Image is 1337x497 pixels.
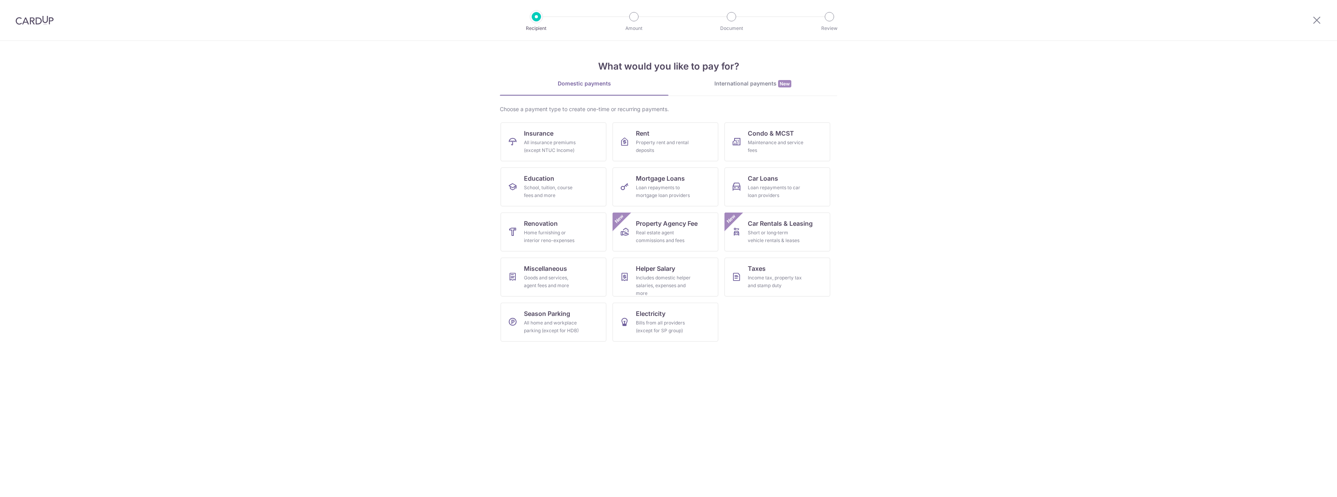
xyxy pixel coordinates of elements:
span: New [778,80,791,87]
a: Property Agency FeeReal estate agent commissions and feesNew [613,213,718,251]
a: Mortgage LoansLoan repayments to mortgage loan providers [613,167,718,206]
a: RentProperty rent and rental deposits [613,122,718,161]
span: Renovation [524,219,558,228]
a: RenovationHome furnishing or interior reno-expenses [501,213,606,251]
div: Domestic payments [500,80,668,87]
a: Season ParkingAll home and workplace parking (except for HDB) [501,303,606,342]
h4: What would you like to pay for? [500,59,837,73]
a: InsuranceAll insurance premiums (except NTUC Income) [501,122,606,161]
span: Insurance [524,129,553,138]
span: Education [524,174,554,183]
span: Season Parking [524,309,570,318]
a: TaxesIncome tax, property tax and stamp duty [724,258,830,296]
span: Mortgage Loans [636,174,685,183]
span: Condo & MCST [748,129,794,138]
div: Real estate agent commissions and fees [636,229,692,244]
div: International payments [668,80,837,88]
div: Loan repayments to car loan providers [748,184,804,199]
a: Car LoansLoan repayments to car loan providers [724,167,830,206]
div: Goods and services, agent fees and more [524,274,580,289]
div: Income tax, property tax and stamp duty [748,274,804,289]
span: Property Agency Fee [636,219,698,228]
span: Taxes [748,264,766,273]
iframe: Opens a widget where you can find more information [1287,474,1329,493]
img: CardUp [16,16,54,25]
div: School, tuition, course fees and more [524,184,580,199]
a: EducationSchool, tuition, course fees and more [501,167,606,206]
span: Electricity [636,309,665,318]
div: Bills from all providers (except for SP group) [636,319,692,335]
p: Recipient [508,24,565,32]
p: Review [801,24,858,32]
span: Miscellaneous [524,264,567,273]
p: Amount [605,24,663,32]
span: New [725,213,738,225]
div: Short or long‑term vehicle rentals & leases [748,229,804,244]
div: Loan repayments to mortgage loan providers [636,184,692,199]
a: Helper SalaryIncludes domestic helper salaries, expenses and more [613,258,718,296]
span: Helper Salary [636,264,675,273]
div: All insurance premiums (except NTUC Income) [524,139,580,154]
p: Document [703,24,760,32]
div: Home furnishing or interior reno-expenses [524,229,580,244]
span: Car Rentals & Leasing [748,219,813,228]
div: All home and workplace parking (except for HDB) [524,319,580,335]
div: Includes domestic helper salaries, expenses and more [636,274,692,297]
div: Maintenance and service fees [748,139,804,154]
div: Choose a payment type to create one-time or recurring payments. [500,105,837,113]
span: New [613,213,626,225]
a: Car Rentals & LeasingShort or long‑term vehicle rentals & leasesNew [724,213,830,251]
span: Car Loans [748,174,778,183]
a: ElectricityBills from all providers (except for SP group) [613,303,718,342]
span: Rent [636,129,649,138]
a: Condo & MCSTMaintenance and service fees [724,122,830,161]
div: Property rent and rental deposits [636,139,692,154]
a: MiscellaneousGoods and services, agent fees and more [501,258,606,296]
